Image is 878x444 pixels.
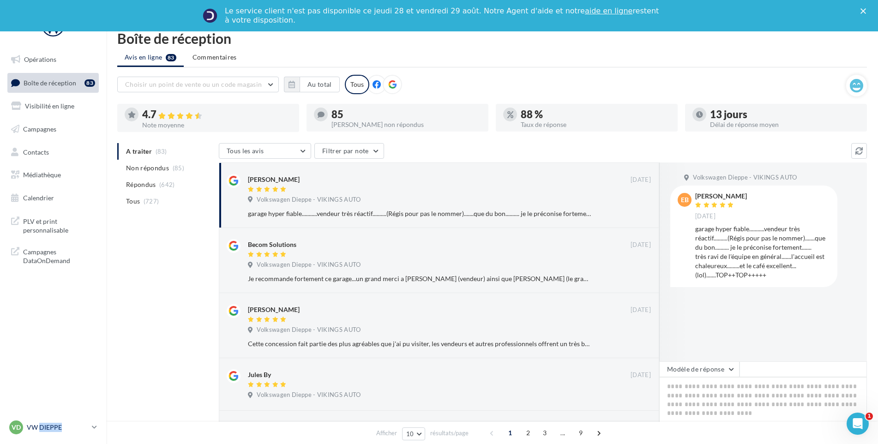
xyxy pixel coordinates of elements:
span: Opérations [24,55,56,63]
span: Médiathèque [23,171,61,179]
div: Cette concession fait partie des plus agréables que j'ai pu visiter, les vendeurs et autres profe... [248,339,591,348]
span: Volkswagen Dieppe - VIKINGS AUTO [257,391,361,399]
span: Campagnes DataOnDemand [23,246,95,265]
span: Tous les avis [227,147,264,155]
span: Volkswagen Dieppe - VIKINGS AUTO [257,326,361,334]
span: Afficher [376,429,397,438]
div: Je recommande fortement ce garage...un grand merci a [PERSON_NAME] (vendeur) ainsi que [PERSON_NA... [248,274,591,283]
div: Jules By [248,370,271,379]
div: [PERSON_NAME] [248,175,300,184]
span: 3 [537,426,552,440]
div: Délai de réponse moyen [710,121,860,128]
span: [DATE] [631,176,651,184]
a: PLV et print personnalisable [6,211,101,239]
button: Au total [284,77,340,92]
div: Le service client n'est pas disponible ce jeudi 28 et vendredi 29 août. Notre Agent d'aide et not... [225,6,661,25]
a: Campagnes [6,120,101,139]
a: Calendrier [6,188,101,208]
div: Tous [345,75,369,94]
span: [DATE] [631,306,651,314]
div: [PERSON_NAME] [695,193,747,199]
span: [DATE] [631,371,651,379]
img: Profile image for Service-Client [203,8,217,23]
span: 2 [521,426,535,440]
a: Médiathèque [6,165,101,185]
a: Boîte de réception83 [6,73,101,93]
span: Calendrier [23,194,54,202]
a: VD VW DIEPPE [7,419,99,436]
span: (85) [173,164,184,172]
span: 9 [573,426,588,440]
span: 1 [503,426,517,440]
div: Note moyenne [142,122,292,128]
span: Non répondus [126,163,169,173]
div: garage hyper fiable...........vendeur très réactif..........(Régis pour pas le nommer).......que ... [248,209,591,218]
div: garage hyper fiable...........vendeur très réactif..........(Régis pour pas le nommer).......que ... [695,224,830,280]
div: Boîte de réception [117,31,867,45]
span: résultats/page [430,429,469,438]
span: Choisir un point de vente ou un code magasin [125,80,262,88]
span: VD [12,423,21,432]
a: aide en ligne [585,6,632,15]
div: [PERSON_NAME] non répondus [331,121,481,128]
a: Visibilité en ligne [6,96,101,116]
a: Opérations [6,50,101,69]
span: Commentaires [192,53,237,62]
span: Tous [126,197,140,206]
span: Boîte de réception [24,78,76,86]
div: 88 % [521,109,670,120]
span: Volkswagen Dieppe - VIKINGS AUTO [257,196,361,204]
div: Becom Solutions [248,240,296,249]
button: Tous les avis [219,143,311,159]
span: Visibilité en ligne [25,102,74,110]
a: Contacts [6,143,101,162]
span: (642) [159,181,175,188]
span: 10 [406,430,414,438]
span: EB [681,195,689,204]
div: [PERSON_NAME] [248,305,300,314]
iframe: Intercom live chat [847,413,869,435]
div: Fermer [860,8,870,14]
span: Campagnes [23,125,56,133]
span: Volkswagen Dieppe - VIKINGS AUTO [257,261,361,269]
p: VW DIEPPE [27,423,88,432]
a: Campagnes DataOnDemand [6,242,101,269]
div: 13 jours [710,109,860,120]
button: Choisir un point de vente ou un code magasin [117,77,279,92]
button: Modèle de réponse [659,361,740,377]
span: (727) [144,198,159,205]
span: 1 [866,413,873,420]
span: Contacts [23,148,49,156]
div: 83 [84,79,95,87]
span: ... [555,426,570,440]
button: 10 [402,427,426,440]
button: Filtrer par note [314,143,384,159]
span: Volkswagen Dieppe - VIKINGS AUTO [693,174,797,182]
span: Répondus [126,180,156,189]
button: Au total [300,77,340,92]
span: PLV et print personnalisable [23,215,95,235]
div: 85 [331,109,481,120]
span: [DATE] [695,212,716,221]
span: [DATE] [631,241,651,249]
div: Taux de réponse [521,121,670,128]
div: 4.7 [142,109,292,120]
